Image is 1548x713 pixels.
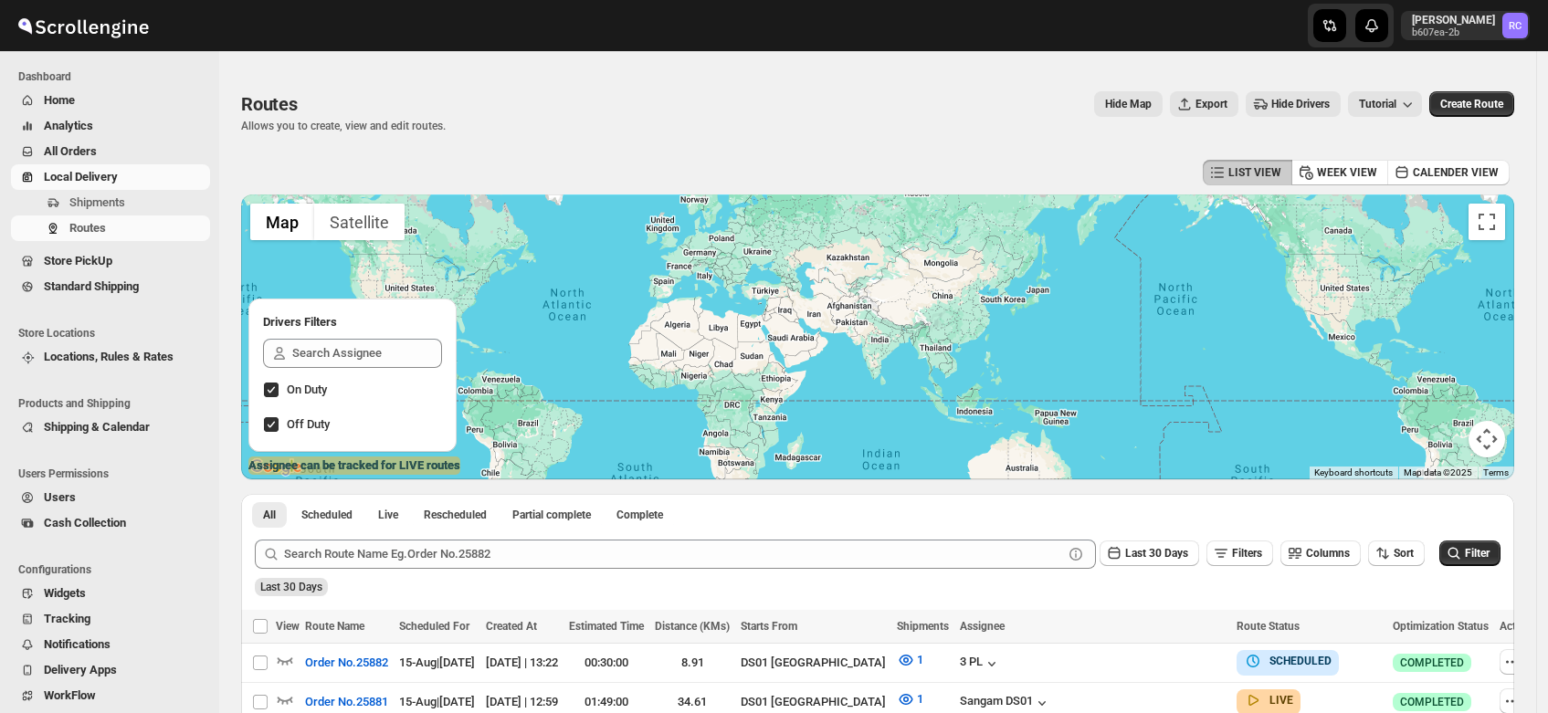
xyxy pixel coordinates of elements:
[1359,98,1396,111] span: Tutorial
[44,144,97,158] span: All Orders
[44,254,112,267] span: Store PickUp
[1509,20,1522,32] text: RC
[616,508,663,522] span: Complete
[486,620,537,633] span: Created At
[44,93,75,107] span: Home
[44,119,93,132] span: Analytics
[569,693,644,711] div: 01:49:00
[276,620,300,633] span: View
[1404,467,1472,477] span: Map data ©2025
[1387,160,1510,185] button: CALENDER VIEW
[11,683,210,708] button: WorkFlow
[11,581,210,606] button: Widgets
[11,414,210,440] button: Shipping & Calendar
[18,467,210,481] span: Users Permissions
[1094,91,1163,117] button: Map action label
[1280,540,1361,566] button: Columns
[1502,13,1528,38] span: Rahul Chopra
[44,637,111,651] span: Notifications
[314,204,405,240] button: Show satellite imagery
[741,654,886,672] div: DS01 [GEOGRAPHIC_DATA]
[11,190,210,215] button: Shipments
[1237,620,1300,633] span: Route Status
[960,620,1005,633] span: Assignee
[1500,620,1532,633] span: Action
[11,632,210,657] button: Notifications
[11,510,210,536] button: Cash Collection
[1271,97,1330,111] span: Hide Drivers
[512,508,591,522] span: Partial complete
[1483,467,1509,477] a: Terms
[241,93,298,115] span: Routes
[11,88,210,113] button: Home
[1228,165,1281,180] span: LIST VIEW
[1439,540,1501,566] button: Filter
[1269,655,1332,667] b: SCHEDULED
[44,279,139,293] span: Standard Shipping
[250,204,314,240] button: Show street map
[399,620,469,633] span: Scheduled For
[1244,691,1293,709] button: LIVE
[263,313,442,331] h2: Drivers Filters
[284,540,1063,569] input: Search Route Name Eg.Order No.25882
[1413,165,1499,180] span: CALENDER VIEW
[1469,204,1505,240] button: Toggle fullscreen view
[378,508,398,522] span: Live
[18,326,210,341] span: Store Locations
[1400,695,1464,709] span: COMPLETED
[399,655,475,669] span: 15-Aug | [DATE]
[11,657,210,683] button: Delivery Apps
[11,344,210,370] button: Locations, Rules & Rates
[960,655,1001,673] button: 3 PL
[1368,540,1425,566] button: Sort
[44,350,174,363] span: Locations, Rules & Rates
[424,508,487,522] span: Rescheduled
[301,508,353,522] span: Scheduled
[1105,97,1152,111] span: Hide Map
[18,396,210,411] span: Products and Shipping
[1412,27,1495,38] p: b607ea-2b
[1100,540,1199,566] button: Last 30 Days
[287,417,330,431] span: Off Duty
[260,581,322,593] span: Last 30 Days
[69,221,106,235] span: Routes
[1306,547,1350,560] span: Columns
[44,612,90,625] span: Tracking
[252,502,287,528] button: All routes
[305,693,388,711] span: Order No.25881
[15,3,152,48] img: ScrollEngine
[241,119,446,133] p: Allows you to create, view and edit routes.
[1125,547,1188,560] span: Last 30 Days
[960,694,1051,712] button: Sangam DS01
[1469,421,1505,457] button: Map camera controls
[486,693,558,711] div: [DATE] | 12:59
[11,606,210,632] button: Tracking
[486,654,558,672] div: [DATE] | 13:22
[11,139,210,164] button: All Orders
[1244,652,1332,670] button: SCHEDULED
[44,586,86,600] span: Widgets
[1393,620,1489,633] span: Optimization Status
[1400,655,1464,670] span: COMPLETED
[287,383,327,396] span: On Duty
[305,654,388,672] span: Order No.25882
[69,195,125,209] span: Shipments
[305,620,364,633] span: Route Name
[294,648,399,677] button: Order No.25882
[11,215,210,241] button: Routes
[18,562,210,577] span: Configurations
[1246,91,1341,117] button: Hide Drivers
[1203,160,1292,185] button: LIST VIEW
[655,620,730,633] span: Distance (KMs)
[246,456,306,479] a: Open this area in Google Maps (opens a new window)
[1394,547,1414,560] span: Sort
[263,508,276,522] span: All
[917,692,923,706] span: 1
[248,456,460,475] label: Assignee can be tracked for LIVE routes
[1440,97,1503,111] span: Create Route
[741,620,797,633] span: Starts From
[569,620,644,633] span: Estimated Time
[292,339,442,368] input: Search Assignee
[1429,91,1514,117] button: Create Route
